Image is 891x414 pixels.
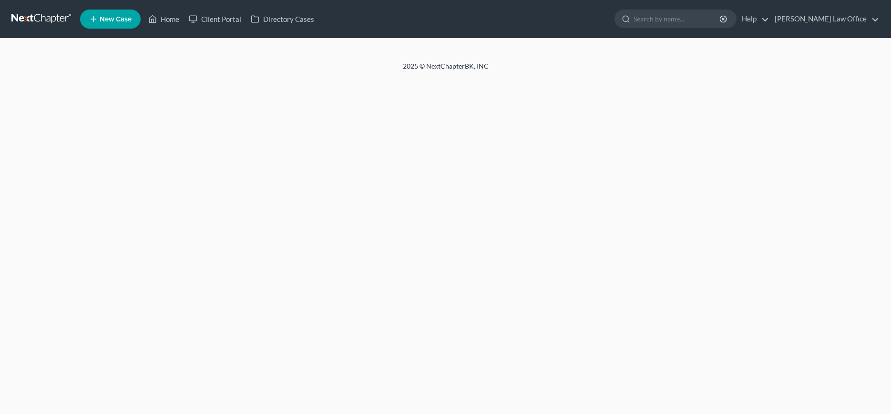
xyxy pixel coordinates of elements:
div: 2025 © NextChapterBK, INC [174,61,717,79]
a: [PERSON_NAME] Law Office [770,10,879,28]
input: Search by name... [634,10,721,28]
a: Client Portal [184,10,246,28]
span: New Case [100,16,132,23]
a: Directory Cases [246,10,319,28]
a: Help [737,10,769,28]
a: Home [143,10,184,28]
